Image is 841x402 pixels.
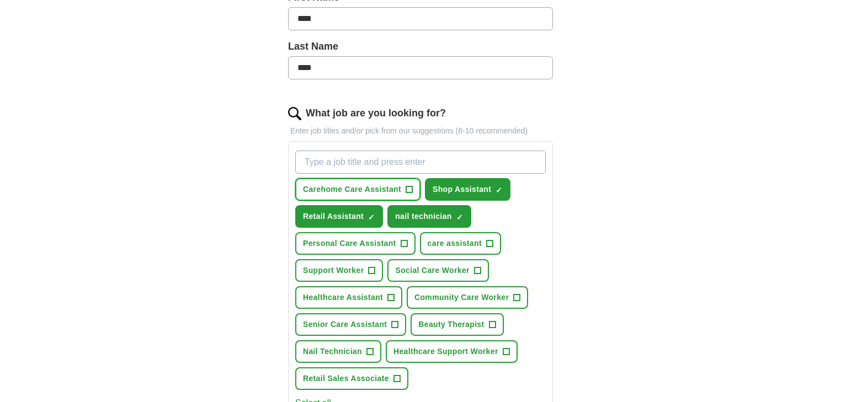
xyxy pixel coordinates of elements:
span: Retail Assistant [303,211,364,222]
button: Social Care Worker [387,259,488,282]
span: Shop Assistant [433,184,491,195]
button: Senior Care Assistant [295,313,406,336]
span: Carehome Care Assistant [303,184,401,195]
span: Support Worker [303,265,364,276]
span: ✓ [456,213,463,222]
img: search.png [288,107,301,120]
button: Retail Sales Associate [295,367,408,390]
span: Social Care Worker [395,265,469,276]
button: Support Worker [295,259,383,282]
p: Enter job titles and/or pick from our suggestions (6-10 recommended) [288,125,553,137]
span: Community Care Worker [414,292,509,303]
button: Healthcare Assistant [295,286,402,309]
input: Type a job title and press enter [295,151,546,174]
span: Healthcare Support Worker [393,346,498,357]
span: Beauty Therapist [418,319,484,330]
button: Healthcare Support Worker [386,340,518,363]
button: Beauty Therapist [411,313,503,336]
span: care assistant [428,238,482,249]
button: Retail Assistant✓ [295,205,383,228]
span: Healthcare Assistant [303,292,383,303]
button: Community Care Worker [407,286,528,309]
button: Shop Assistant✓ [425,178,510,201]
span: Senior Care Assistant [303,319,387,330]
label: Last Name [288,39,553,54]
span: ✓ [368,213,375,222]
button: care assistant [420,232,501,255]
button: Carehome Care Assistant [295,178,420,201]
button: nail technician✓ [387,205,471,228]
label: What job are you looking for? [306,106,446,121]
span: Personal Care Assistant [303,238,396,249]
button: Nail Technician [295,340,381,363]
span: nail technician [395,211,452,222]
span: Retail Sales Associate [303,373,389,384]
button: Personal Care Assistant [295,232,416,255]
span: ✓ [496,186,502,195]
span: Nail Technician [303,346,362,357]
